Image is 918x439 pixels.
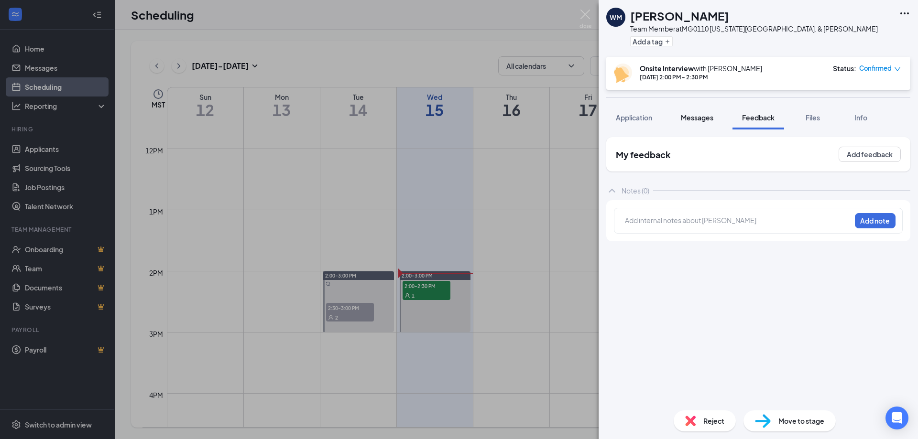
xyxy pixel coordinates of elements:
[885,407,908,429] div: Open Intercom Messenger
[630,24,878,33] div: Team Member at MG0110 [US_STATE][GEOGRAPHIC_DATA]. & [PERSON_NAME]
[630,8,729,24] h1: [PERSON_NAME]
[640,73,762,81] div: [DATE] 2:00 PM - 2:30 PM
[640,64,694,73] b: Onsite Interview
[610,12,622,22] div: WM
[859,64,892,73] span: Confirmed
[855,213,896,228] button: Add note
[640,64,762,73] div: with [PERSON_NAME]
[778,416,824,426] span: Move to stage
[616,113,652,122] span: Application
[899,8,910,19] svg: Ellipses
[894,66,901,73] span: down
[606,185,618,196] svg: ChevronUp
[806,113,820,122] span: Files
[665,39,670,44] svg: Plus
[854,113,867,122] span: Info
[833,64,856,73] div: Status :
[839,147,901,162] button: Add feedback
[630,36,673,46] button: PlusAdd a tag
[742,113,775,122] span: Feedback
[703,416,724,426] span: Reject
[616,149,670,161] h2: My feedback
[681,113,713,122] span: Messages
[622,186,649,195] div: Notes (0)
